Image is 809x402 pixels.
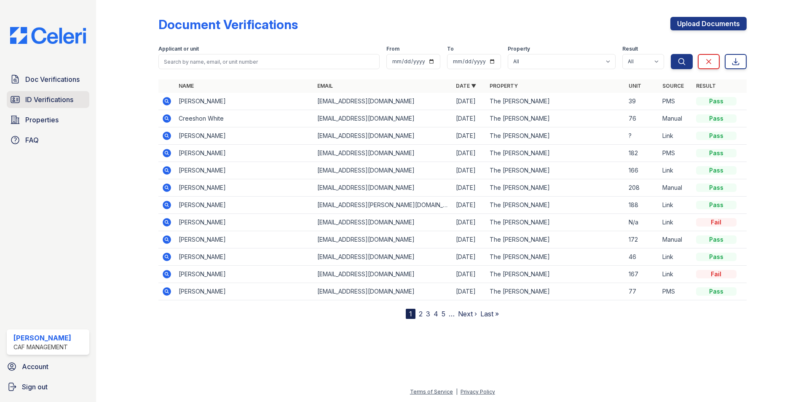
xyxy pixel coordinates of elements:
div: [PERSON_NAME] [13,333,71,343]
a: Date ▼ [456,83,476,89]
td: [DATE] [453,93,486,110]
a: Result [696,83,716,89]
td: [DATE] [453,110,486,127]
td: [PERSON_NAME] [175,214,314,231]
td: [EMAIL_ADDRESS][PERSON_NAME][DOMAIN_NAME] [314,197,453,214]
label: To [447,46,454,52]
div: Pass [696,114,737,123]
td: 172 [625,231,659,248]
td: The [PERSON_NAME] [486,145,625,162]
td: [DATE] [453,248,486,266]
td: Link [659,162,693,179]
div: Pass [696,149,737,157]
div: Pass [696,183,737,192]
td: [EMAIL_ADDRESS][DOMAIN_NAME] [314,283,453,300]
td: [DATE] [453,127,486,145]
td: [DATE] [453,179,486,197]
td: [EMAIL_ADDRESS][DOMAIN_NAME] [314,110,453,127]
a: Properties [7,111,89,128]
td: [PERSON_NAME] [175,197,314,214]
div: | [456,389,458,395]
td: The [PERSON_NAME] [486,214,625,231]
td: The [PERSON_NAME] [486,197,625,214]
td: [DATE] [453,266,486,283]
a: Unit [629,83,641,89]
span: ID Verifications [25,94,73,105]
td: [EMAIL_ADDRESS][DOMAIN_NAME] [314,214,453,231]
span: FAQ [25,135,39,145]
td: [EMAIL_ADDRESS][DOMAIN_NAME] [314,266,453,283]
a: Account [3,358,93,375]
span: Doc Verifications [25,74,80,84]
td: 39 [625,93,659,110]
div: 1 [406,309,415,319]
label: From [386,46,399,52]
input: Search by name, email, or unit number [158,54,380,69]
td: PMS [659,93,693,110]
td: Link [659,266,693,283]
a: Source [662,83,684,89]
td: Manual [659,110,693,127]
td: [PERSON_NAME] [175,283,314,300]
a: Privacy Policy [461,389,495,395]
td: Link [659,248,693,266]
td: 167 [625,266,659,283]
div: Pass [696,253,737,261]
td: 46 [625,248,659,266]
td: [EMAIL_ADDRESS][DOMAIN_NAME] [314,127,453,145]
a: Next › [458,310,477,318]
div: Pass [696,201,737,209]
td: [PERSON_NAME] [175,145,314,162]
td: [PERSON_NAME] [175,266,314,283]
a: Upload Documents [670,17,747,30]
td: [DATE] [453,145,486,162]
div: Pass [696,166,737,175]
td: The [PERSON_NAME] [486,266,625,283]
td: [EMAIL_ADDRESS][DOMAIN_NAME] [314,179,453,197]
td: [DATE] [453,162,486,179]
span: Sign out [22,382,48,392]
td: Manual [659,179,693,197]
td: PMS [659,283,693,300]
td: 182 [625,145,659,162]
td: ? [625,127,659,145]
td: The [PERSON_NAME] [486,162,625,179]
a: Sign out [3,378,93,395]
td: The [PERSON_NAME] [486,127,625,145]
label: Result [622,46,638,52]
div: CAF Management [13,343,71,351]
td: [PERSON_NAME] [175,127,314,145]
label: Applicant or unit [158,46,199,52]
td: [EMAIL_ADDRESS][DOMAIN_NAME] [314,93,453,110]
a: Property [490,83,518,89]
td: Link [659,214,693,231]
span: Account [22,362,48,372]
div: Pass [696,235,737,244]
td: Link [659,197,693,214]
td: [EMAIL_ADDRESS][DOMAIN_NAME] [314,145,453,162]
td: The [PERSON_NAME] [486,93,625,110]
td: [PERSON_NAME] [175,179,314,197]
a: Last » [480,310,499,318]
td: PMS [659,145,693,162]
td: [EMAIL_ADDRESS][DOMAIN_NAME] [314,231,453,248]
span: Properties [25,115,59,125]
td: 208 [625,179,659,197]
td: 77 [625,283,659,300]
a: Terms of Service [410,389,453,395]
a: ID Verifications [7,91,89,108]
td: The [PERSON_NAME] [486,231,625,248]
label: Property [508,46,530,52]
td: [PERSON_NAME] [175,162,314,179]
td: Manual [659,231,693,248]
a: Name [179,83,194,89]
td: [PERSON_NAME] [175,248,314,266]
div: Document Verifications [158,17,298,32]
td: The [PERSON_NAME] [486,179,625,197]
td: [PERSON_NAME] [175,231,314,248]
td: Creeshon White [175,110,314,127]
div: Fail [696,270,737,278]
a: 4 [434,310,438,318]
td: [DATE] [453,214,486,231]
